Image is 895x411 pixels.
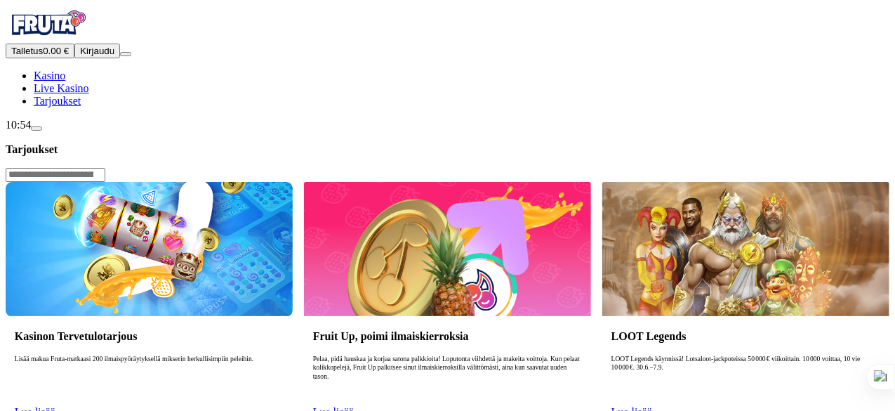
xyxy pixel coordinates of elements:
[6,182,293,316] img: Kasinon Tervetulotarjous
[34,95,81,107] a: Tarjoukset
[6,143,889,156] h3: Tarjoukset
[11,46,43,56] span: Talletus
[43,46,69,56] span: 0.00 €
[6,119,31,131] span: 10:54
[6,70,889,107] nav: Main menu
[6,31,90,43] a: Fruta
[74,44,120,58] button: Kirjaudu
[313,355,582,400] p: Pelaa, pidä hauskaa ja korjaa satona palkkioita! Loputonta viihdettä ja makeita voittoja. Kun pel...
[6,6,90,41] img: Fruta
[304,182,591,316] img: Fruit Up, poimi ilmaiskierroksia
[80,46,114,56] span: Kirjaudu
[6,6,889,107] nav: Primary
[15,330,284,343] h3: Kasinon Tervetulotarjous
[6,44,74,58] button: Talletusplus icon0.00 €
[15,355,284,400] p: Lisää makua Fruta-matkaasi 200 ilmaispyöräytyksellä mikserin herkullisimpiin peleihin.
[602,182,889,316] img: LOOT Legends
[6,168,105,182] input: Search
[120,52,131,56] button: menu
[34,82,89,94] a: Live Kasino
[31,126,42,131] button: live-chat
[611,355,880,400] p: LOOT Legends käynnissä! Lotsaloot‑jackpoteissa 50 000 € viikoittain. 10 000 voittaa, 10 vie 10 00...
[34,70,65,81] a: Kasino
[611,330,880,343] h3: LOOT Legends
[313,330,582,343] h3: Fruit Up, poimi ilmaiskierroksia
